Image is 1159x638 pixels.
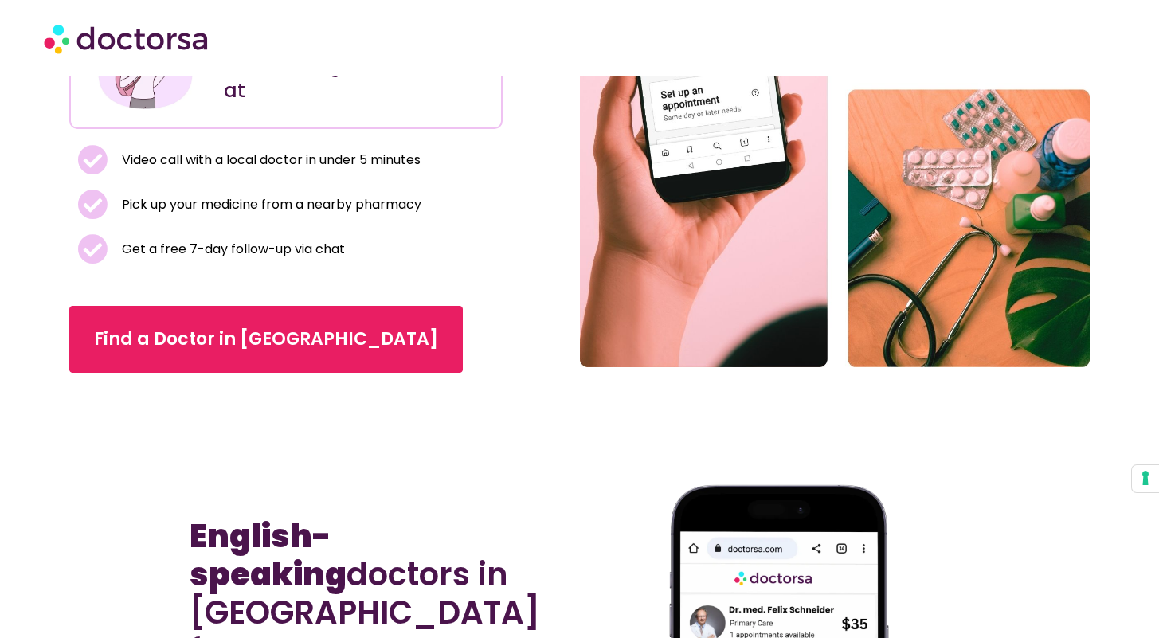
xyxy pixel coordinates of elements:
[118,149,421,171] span: Video call with a local doctor in under 5 minutes
[118,238,345,260] span: Get a free 7-day follow-up via chat
[190,514,347,597] b: English-speaking
[1132,465,1159,492] button: Your consent preferences for tracking technologies
[69,306,463,373] a: Find a Doctor in [GEOGRAPHIC_DATA]
[94,327,438,352] span: Find a Doctor in [GEOGRAPHIC_DATA]
[118,194,421,216] span: Pick up your medicine from a nearby pharmacy
[365,46,490,84] h4: €20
